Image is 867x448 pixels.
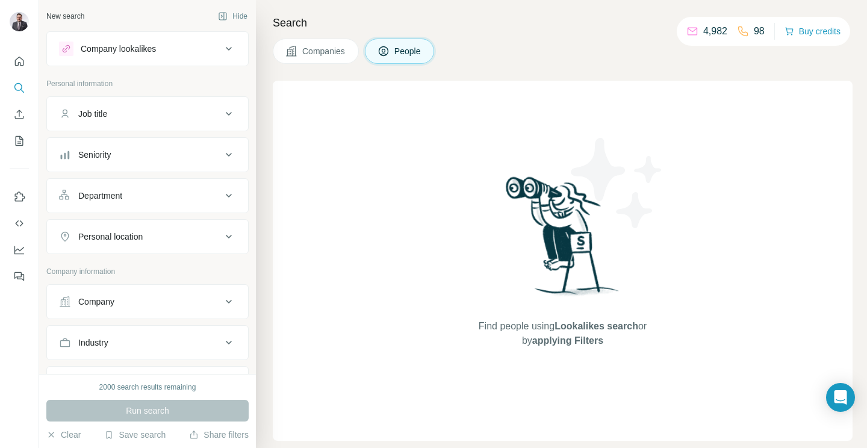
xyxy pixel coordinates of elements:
[78,231,143,243] div: Personal location
[394,45,422,57] span: People
[46,78,249,89] p: Personal information
[47,369,248,398] button: HQ location
[189,429,249,441] button: Share filters
[99,382,196,393] div: 2000 search results remaining
[47,222,248,251] button: Personal location
[78,337,108,349] div: Industry
[10,130,29,152] button: My lists
[210,7,256,25] button: Hide
[81,43,156,55] div: Company lookalikes
[46,11,84,22] div: New search
[555,321,638,331] span: Lookalikes search
[47,34,248,63] button: Company lookalikes
[47,287,248,316] button: Company
[703,24,727,39] p: 4,982
[46,429,81,441] button: Clear
[104,429,166,441] button: Save search
[47,140,248,169] button: Seniority
[10,77,29,99] button: Search
[10,239,29,261] button: Dashboard
[10,104,29,125] button: Enrich CSV
[563,129,671,237] img: Surfe Illustration - Stars
[500,173,626,308] img: Surfe Illustration - Woman searching with binoculars
[532,335,603,346] span: applying Filters
[47,181,248,210] button: Department
[10,213,29,234] button: Use Surfe API
[302,45,346,57] span: Companies
[273,14,853,31] h4: Search
[785,23,841,40] button: Buy credits
[10,12,29,31] img: Avatar
[46,266,249,277] p: Company information
[78,296,114,308] div: Company
[78,149,111,161] div: Seniority
[78,108,107,120] div: Job title
[47,99,248,128] button: Job title
[10,266,29,287] button: Feedback
[47,328,248,357] button: Industry
[754,24,765,39] p: 98
[10,51,29,72] button: Quick start
[466,319,659,348] span: Find people using or by
[10,186,29,208] button: Use Surfe on LinkedIn
[78,190,122,202] div: Department
[826,383,855,412] div: Open Intercom Messenger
